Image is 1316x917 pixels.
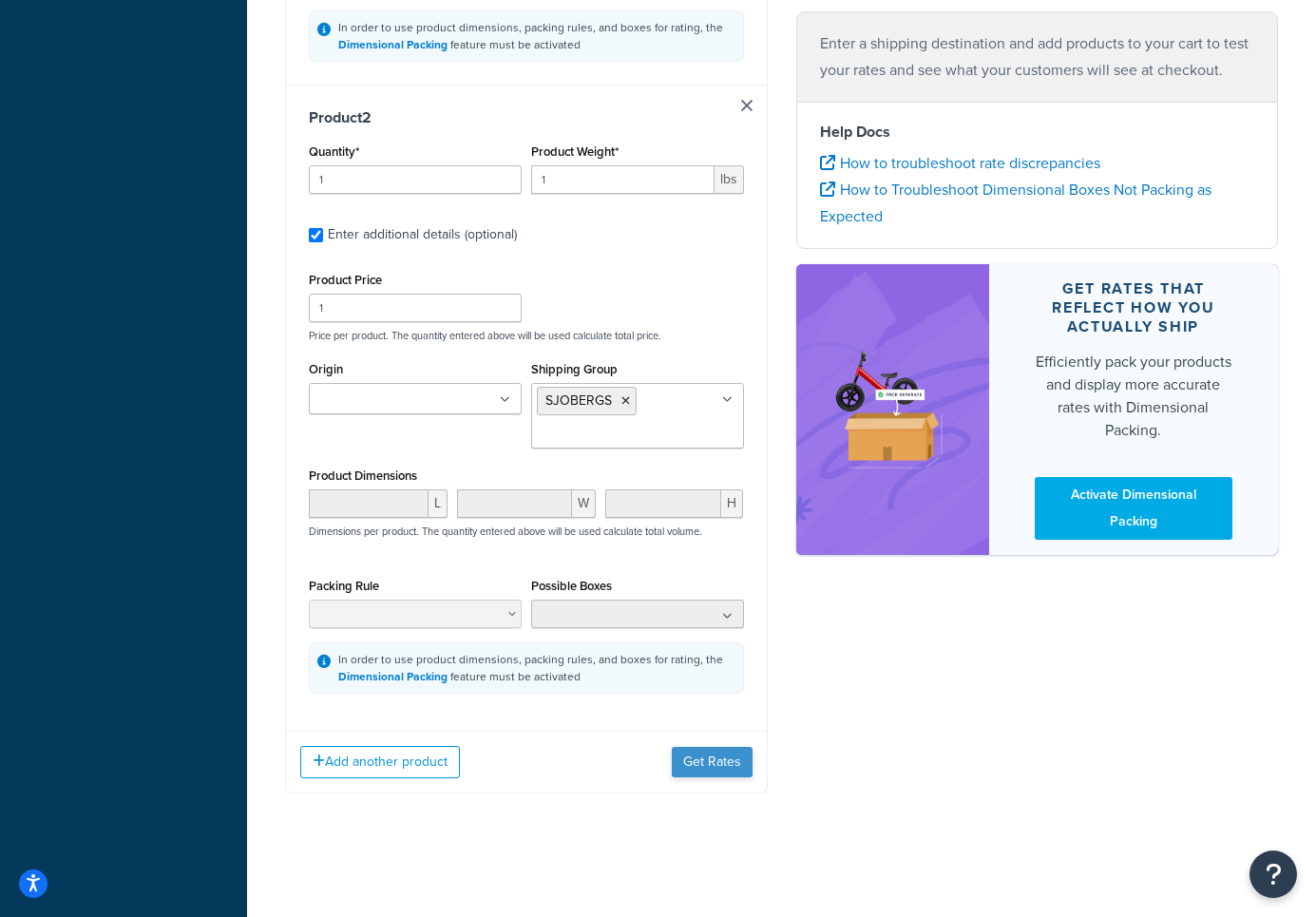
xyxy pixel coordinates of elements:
[1035,351,1233,442] div: Efficiently pack your products and display more accurate rates with Dimensional Packing.
[309,579,379,593] label: Packing Rule
[825,315,961,505] img: feature-image-dim-d40ad3071a2b3c8e08177464837368e35600d3c5e73b18a22c1e4bb210dc32ac.png
[309,468,417,483] label: Product Dimensions
[721,489,743,518] span: H
[309,165,522,194] input: 0
[338,19,723,53] div: In order to use product dimensions, packing rules, and boxes for rating, the feature must be acti...
[309,108,744,127] h3: Product 2
[309,273,382,287] label: Product Price
[338,36,448,53] a: Dimensional Packing
[531,579,612,593] label: Possible Boxes
[820,179,1211,227] a: How to Troubleshoot Dimensional Boxes Not Packing as Expected
[1035,477,1233,540] a: Activate Dimensional Packing
[338,651,723,685] div: In order to use product dimensions, packing rules, and boxes for rating, the feature must be acti...
[572,489,596,518] span: W
[309,228,323,242] input: Enter additional details (optional)
[531,362,618,376] label: Shipping Group
[328,221,517,248] div: Enter additional details (optional)
[300,746,460,778] button: Add another product
[531,144,619,159] label: Product Weight*
[545,391,612,411] span: SJOBERGS
[741,100,753,111] a: Remove Item
[715,165,744,194] span: lbs
[338,668,448,685] a: Dimensional Packing
[820,152,1100,174] a: How to troubleshoot rate discrepancies
[309,362,343,376] label: Origin
[429,489,448,518] span: L
[309,144,359,159] label: Quantity*
[1249,850,1297,898] button: Open Resource Center
[672,747,753,777] button: Get Rates
[531,165,715,194] input: 0.00
[1035,279,1233,336] div: Get rates that reflect how you actually ship
[304,329,749,342] p: Price per product. The quantity entered above will be used calculate total price.
[304,525,702,538] p: Dimensions per product. The quantity entered above will be used calculate total volume.
[820,121,1255,143] h4: Help Docs
[820,30,1255,84] p: Enter a shipping destination and add products to your cart to test your rates and see what your c...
